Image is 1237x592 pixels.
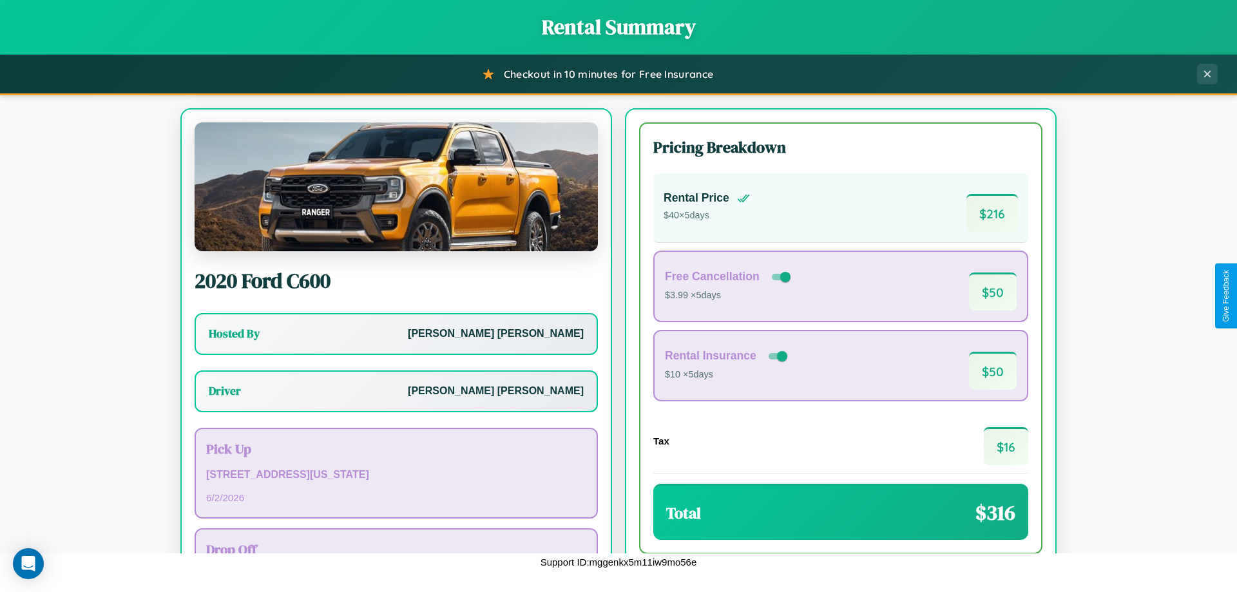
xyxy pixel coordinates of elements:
p: $10 × 5 days [665,367,790,383]
p: [PERSON_NAME] [PERSON_NAME] [408,325,584,343]
p: [PERSON_NAME] [PERSON_NAME] [408,382,584,401]
span: $ 50 [969,272,1017,310]
p: $ 40 × 5 days [664,207,750,224]
p: $3.99 × 5 days [665,287,793,304]
div: Give Feedback [1222,270,1231,322]
h3: Hosted By [209,326,260,341]
div: Open Intercom Messenger [13,548,44,579]
span: Checkout in 10 minutes for Free Insurance [504,68,713,81]
span: $ 216 [966,194,1018,232]
p: Support ID: mggenkx5m11iw9mo56e [541,553,697,571]
h4: Free Cancellation [665,270,760,283]
span: $ 316 [975,499,1015,527]
h3: Pick Up [206,439,586,458]
h3: Total [666,502,701,524]
img: Ford C600 [195,122,598,251]
h3: Drop Off [206,540,586,559]
h4: Rental Insurance [665,349,756,363]
h3: Driver [209,383,241,399]
span: $ 50 [969,352,1017,390]
p: [STREET_ADDRESS][US_STATE] [206,466,586,484]
h1: Rental Summary [13,13,1224,41]
span: $ 16 [984,427,1028,465]
h4: Tax [653,435,669,446]
h3: Pricing Breakdown [653,137,1028,158]
p: 6 / 2 / 2026 [206,489,586,506]
h2: 2020 Ford C600 [195,267,598,295]
h4: Rental Price [664,191,729,205]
